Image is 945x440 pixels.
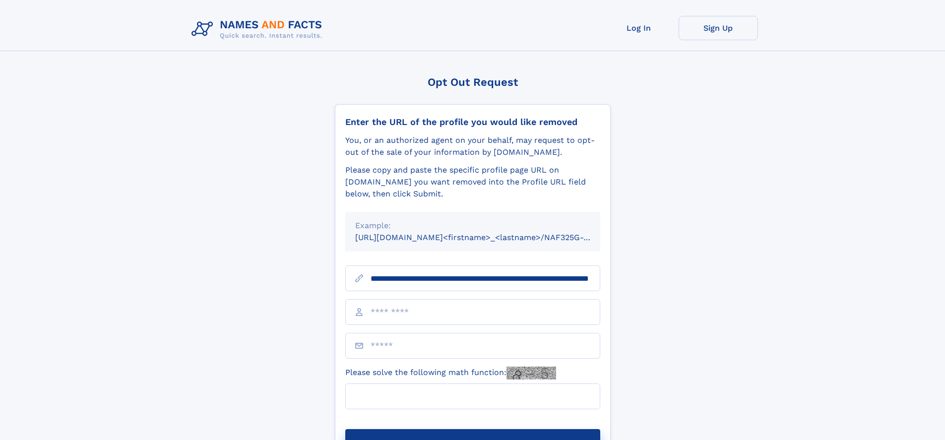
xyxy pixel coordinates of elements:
[679,16,758,40] a: Sign Up
[355,233,619,242] small: [URL][DOMAIN_NAME]<firstname>_<lastname>/NAF325G-xxxxxxxx
[335,76,611,88] div: Opt Out Request
[345,367,556,379] label: Please solve the following math function:
[188,16,330,43] img: Logo Names and Facts
[599,16,679,40] a: Log In
[355,220,590,232] div: Example:
[345,134,600,158] div: You, or an authorized agent on your behalf, may request to opt-out of the sale of your informatio...
[345,117,600,127] div: Enter the URL of the profile you would like removed
[345,164,600,200] div: Please copy and paste the specific profile page URL on [DOMAIN_NAME] you want removed into the Pr...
